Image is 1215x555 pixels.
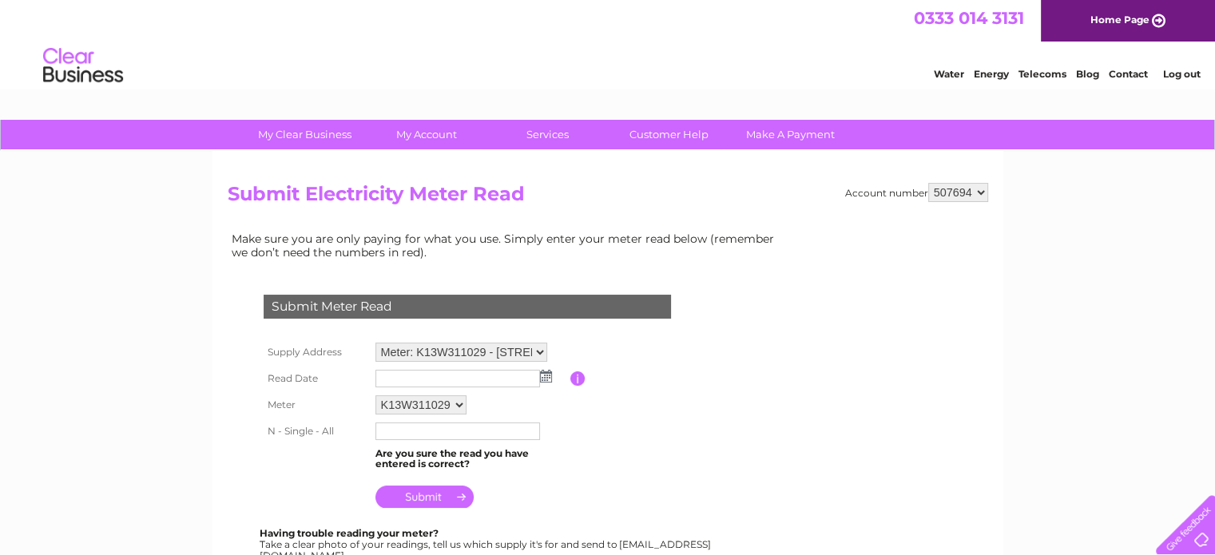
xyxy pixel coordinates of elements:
a: Make A Payment [725,120,856,149]
a: Contact [1109,68,1148,80]
h2: Submit Electricity Meter Read [228,183,988,213]
input: Submit [375,486,474,508]
a: My Clear Business [239,120,371,149]
a: Water [934,68,964,80]
a: Blog [1076,68,1099,80]
th: Read Date [260,366,371,391]
a: Customer Help [603,120,735,149]
div: Clear Business is a trading name of Verastar Limited (registered in [GEOGRAPHIC_DATA] No. 3667643... [231,9,986,77]
div: Account number [845,183,988,202]
th: N - Single - All [260,418,371,444]
a: My Account [360,120,492,149]
th: Meter [260,391,371,418]
a: Log out [1162,68,1200,80]
td: Make sure you are only paying for what you use. Simply enter your meter read below (remember we d... [228,228,787,262]
a: Services [482,120,613,149]
input: Information [570,371,586,386]
a: Telecoms [1018,68,1066,80]
img: logo.png [42,42,124,90]
div: Submit Meter Read [264,295,671,319]
a: 0333 014 3131 [914,8,1024,28]
b: Having trouble reading your meter? [260,527,439,539]
img: ... [540,370,552,383]
a: Energy [974,68,1009,80]
td: Are you sure the read you have entered is correct? [371,444,570,474]
th: Supply Address [260,339,371,366]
